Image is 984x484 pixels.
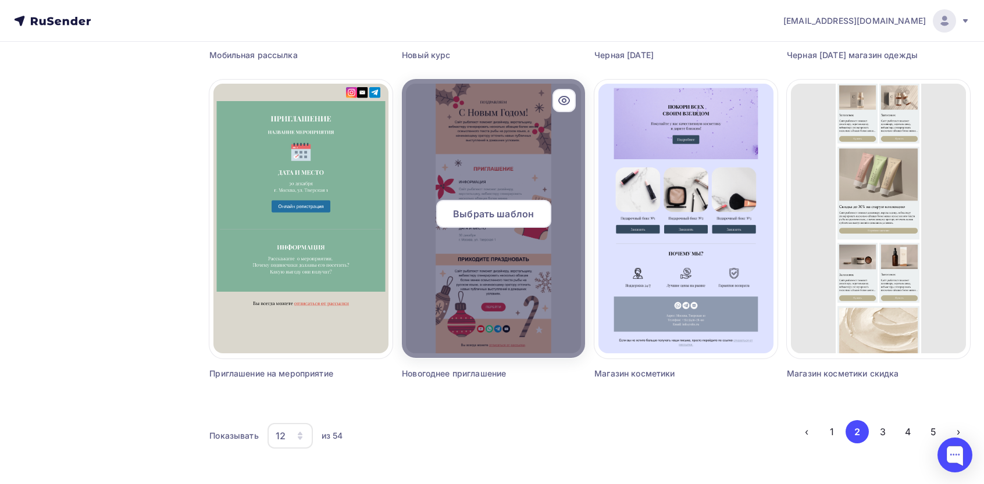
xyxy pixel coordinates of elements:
button: 12 [267,422,313,449]
div: Магазин косметики [594,368,732,379]
button: Go to page 3 [871,420,894,443]
a: [EMAIL_ADDRESS][DOMAIN_NAME] [783,9,970,33]
button: Go to page 5 [922,420,945,443]
div: Мобильная рассылка [209,49,347,61]
div: Показывать [209,430,258,442]
div: Новый курс [402,49,539,61]
div: Новогоднее приглашение [402,368,539,379]
div: Черная [DATE] магазин одежды [787,49,924,61]
ul: Pagination [795,420,970,443]
button: Go to page 2 [846,420,869,443]
div: Приглашение на мероприятие [209,368,347,379]
span: Выбрать шаблон [453,207,534,221]
div: из 54 [322,430,343,442]
button: Go to page 1 [821,420,844,443]
button: Go to previous page [795,420,818,443]
div: 12 [276,429,286,443]
span: [EMAIL_ADDRESS][DOMAIN_NAME] [783,15,926,27]
button: Go to page 4 [896,420,919,443]
div: Черная [DATE] [594,49,732,61]
div: Магазин косметики скидка [787,368,924,379]
button: Go to next page [947,420,970,443]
